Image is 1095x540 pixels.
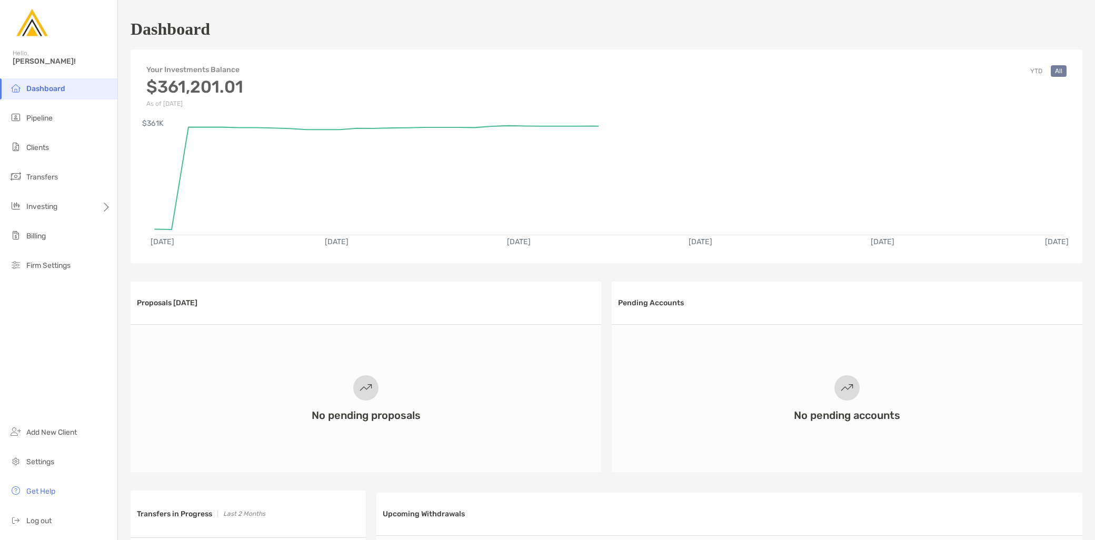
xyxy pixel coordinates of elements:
[26,232,46,241] span: Billing
[9,514,22,526] img: logout icon
[1026,65,1047,77] button: YTD
[142,119,164,128] text: $361K
[13,57,111,66] span: [PERSON_NAME]!
[794,409,900,422] h3: No pending accounts
[325,237,349,246] text: [DATE]
[151,237,174,246] text: [DATE]
[1045,237,1069,246] text: [DATE]
[507,237,531,246] text: [DATE]
[146,100,243,107] p: As of [DATE]
[618,298,684,307] h3: Pending Accounts
[9,425,22,438] img: add_new_client icon
[26,114,53,123] span: Pipeline
[9,229,22,242] img: billing icon
[146,77,243,97] h3: $361,201.01
[9,111,22,124] img: pipeline icon
[9,455,22,467] img: settings icon
[689,237,712,246] text: [DATE]
[312,409,421,422] h3: No pending proposals
[9,170,22,183] img: transfers icon
[26,173,58,182] span: Transfers
[26,202,57,211] span: Investing
[1051,65,1067,77] button: All
[13,4,51,42] img: Zoe Logo
[146,65,243,74] h4: Your Investments Balance
[9,484,22,497] img: get-help icon
[223,507,265,521] p: Last 2 Months
[26,487,55,496] span: Get Help
[9,258,22,271] img: firm-settings icon
[383,509,465,518] h3: Upcoming Withdrawals
[137,509,212,518] h3: Transfers in Progress
[9,82,22,94] img: dashboard icon
[26,84,65,93] span: Dashboard
[131,19,210,39] h1: Dashboard
[137,298,197,307] h3: Proposals [DATE]
[26,428,77,437] span: Add New Client
[9,199,22,212] img: investing icon
[26,143,49,152] span: Clients
[26,457,54,466] span: Settings
[9,141,22,153] img: clients icon
[26,261,71,270] span: Firm Settings
[26,516,52,525] span: Log out
[871,237,894,246] text: [DATE]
